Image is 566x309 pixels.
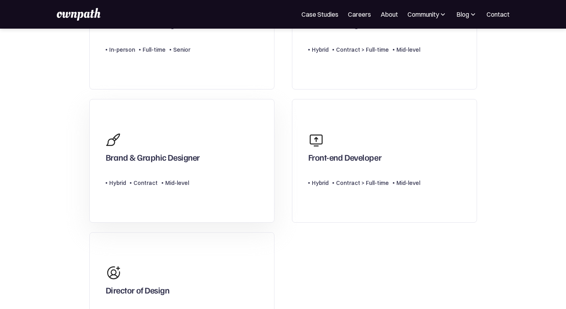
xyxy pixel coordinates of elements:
[106,285,170,299] div: Director of Design
[456,10,469,19] div: Blog
[396,45,420,54] div: Mid-level
[106,152,200,166] div: Brand & Graphic Designer
[301,10,338,19] a: Case Studies
[336,178,389,188] div: Contract > Full-time
[308,152,382,166] div: Front-end Developer
[336,45,389,54] div: Contract > Full-time
[109,178,126,188] div: Hybrid
[487,10,510,19] a: Contact
[408,10,447,19] div: Community
[143,45,166,54] div: Full-time
[292,99,477,223] a: Front-end DeveloperHybridContract > Full-timeMid-level
[312,178,328,188] div: Hybrid
[381,10,398,19] a: About
[348,10,371,19] a: Careers
[89,99,274,223] a: Brand & Graphic DesignerHybridContractMid-level
[109,45,135,54] div: In-person
[396,178,420,188] div: Mid-level
[312,45,328,54] div: Hybrid
[165,178,189,188] div: Mid-level
[173,45,190,54] div: Senior
[408,10,439,19] div: Community
[456,10,477,19] div: Blog
[133,178,158,188] div: Contract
